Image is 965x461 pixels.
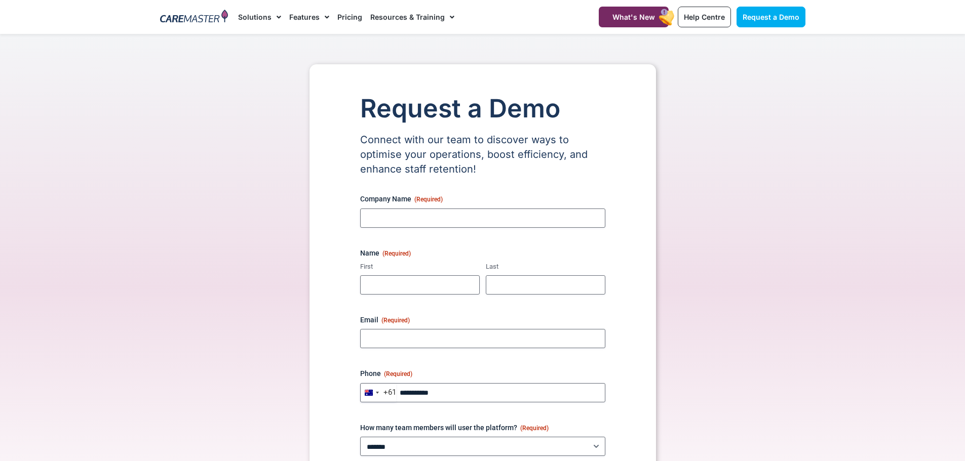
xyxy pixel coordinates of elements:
button: Selected country [361,383,396,402]
span: (Required) [382,250,411,257]
legend: Name [360,248,411,258]
div: +61 [383,389,396,396]
label: How many team members will user the platform? [360,423,605,433]
label: Last [486,262,605,272]
label: Company Name [360,194,605,204]
span: (Required) [384,370,412,378]
span: (Required) [381,317,410,324]
span: Request a Demo [743,13,799,21]
span: (Required) [520,425,549,432]
label: Phone [360,368,605,379]
label: Email [360,315,605,325]
a: Help Centre [678,7,731,27]
a: Request a Demo [737,7,805,27]
label: First [360,262,480,272]
span: (Required) [414,196,443,203]
span: Help Centre [684,13,725,21]
p: Connect with our team to discover ways to optimise your operations, boost efficiency, and enhance... [360,133,605,177]
span: What's New [612,13,655,21]
a: What's New [599,7,669,27]
img: CareMaster Logo [160,10,228,25]
h1: Request a Demo [360,95,605,122]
